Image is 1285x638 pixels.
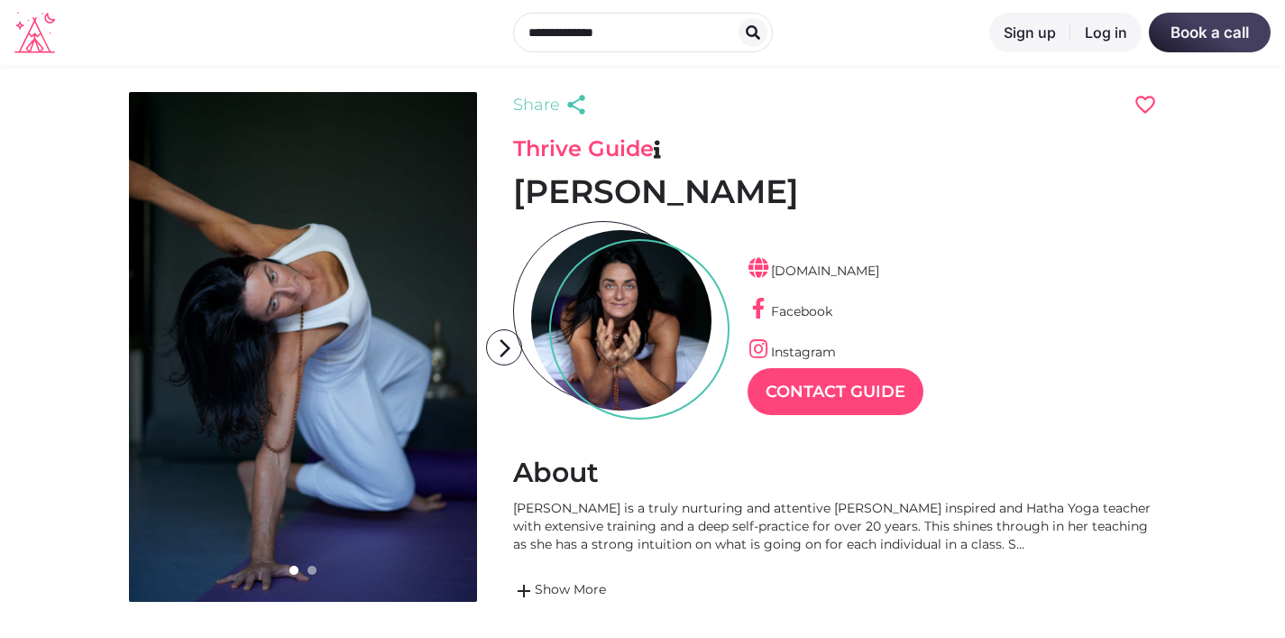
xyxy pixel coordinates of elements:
a: Facebook [748,303,832,319]
span: Share [513,92,560,117]
span: add [513,580,535,602]
a: Contact Guide [748,368,923,415]
h1: [PERSON_NAME] [513,171,1157,212]
i: arrow_forward_ios [487,330,523,366]
a: Sign up [989,13,1070,52]
a: Log in [1070,13,1142,52]
a: [DOMAIN_NAME] [748,263,879,279]
a: Instagram [748,344,836,360]
h2: About [513,456,1157,490]
div: [PERSON_NAME] is a truly nurturing and attentive [PERSON_NAME] inspired and Hatha Yoga teacher wi... [513,499,1157,553]
a: Share [513,92,592,117]
h3: Thrive Guide [513,135,1157,162]
a: Book a call [1149,13,1271,52]
a: addShow More [513,580,1157,602]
